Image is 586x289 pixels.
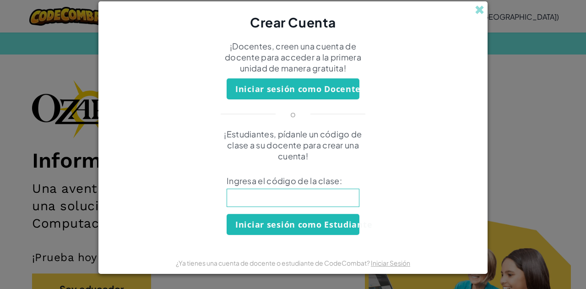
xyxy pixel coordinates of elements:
[213,41,373,74] p: ¡Docentes, creen una cuenta de docente para acceder a la primera unidad de manera gratuita!
[250,14,336,30] span: Crear Cuenta
[227,214,359,235] button: Iniciar sesión como Estudiante
[371,259,410,267] a: Iniciar Sesión
[176,259,371,267] span: ¿Ya tienes una cuenta de docente o estudiante de CodeCombat?
[227,78,359,99] button: Iniciar sesión como Docente
[227,175,359,186] span: Ingresa el código de la clase:
[213,129,373,162] p: ¡Estudiantes, pídanle un código de clase a su docente para crear una cuenta!
[290,109,296,120] p: o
